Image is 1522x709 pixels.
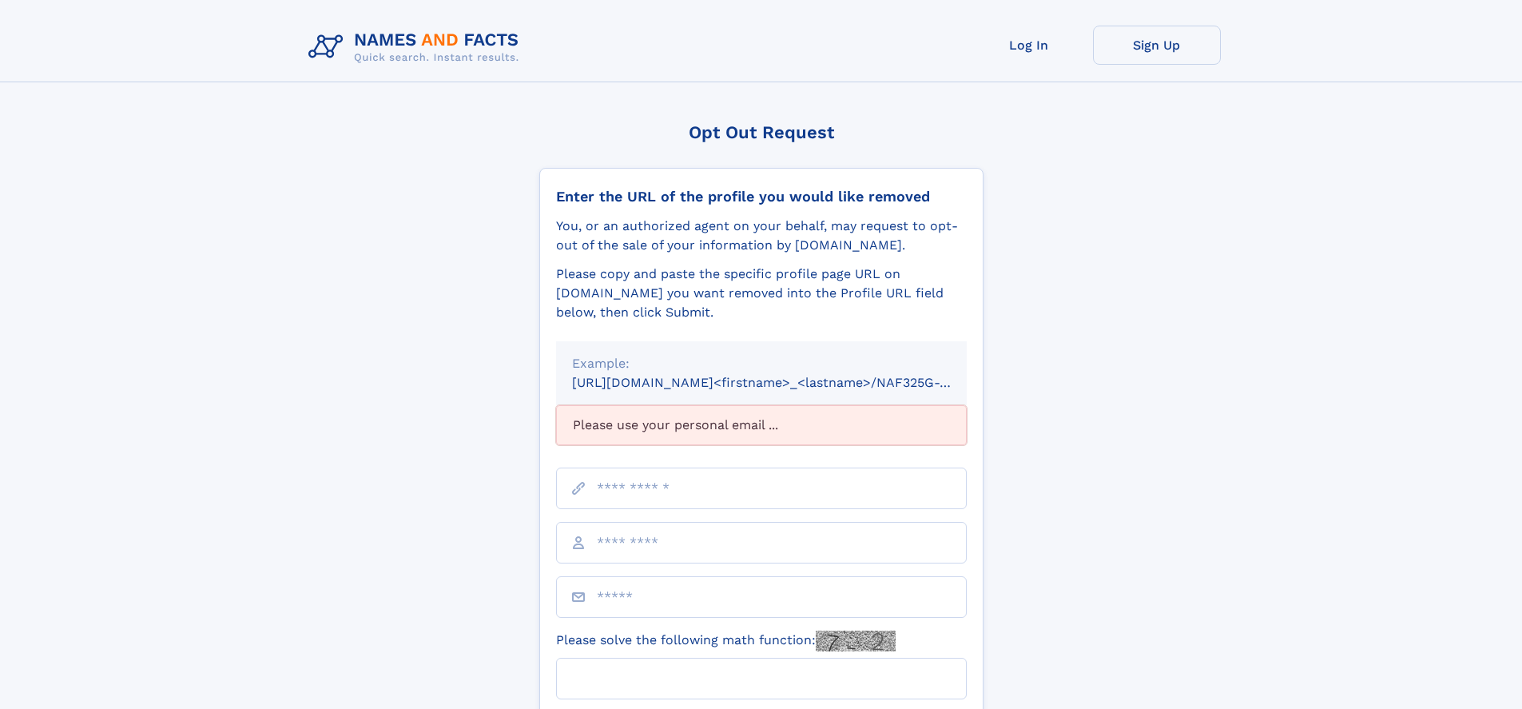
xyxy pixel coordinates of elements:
div: Opt Out Request [539,122,984,142]
div: Example: [572,354,951,373]
img: Logo Names and Facts [302,26,532,69]
a: Sign Up [1093,26,1221,65]
div: Enter the URL of the profile you would like removed [556,188,967,205]
div: Please use your personal email ... [556,405,967,445]
div: Please copy and paste the specific profile page URL on [DOMAIN_NAME] you want removed into the Pr... [556,265,967,322]
small: [URL][DOMAIN_NAME]<firstname>_<lastname>/NAF325G-xxxxxxxx [572,375,997,390]
div: You, or an authorized agent on your behalf, may request to opt-out of the sale of your informatio... [556,217,967,255]
label: Please solve the following math function: [556,631,896,651]
a: Log In [965,26,1093,65]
